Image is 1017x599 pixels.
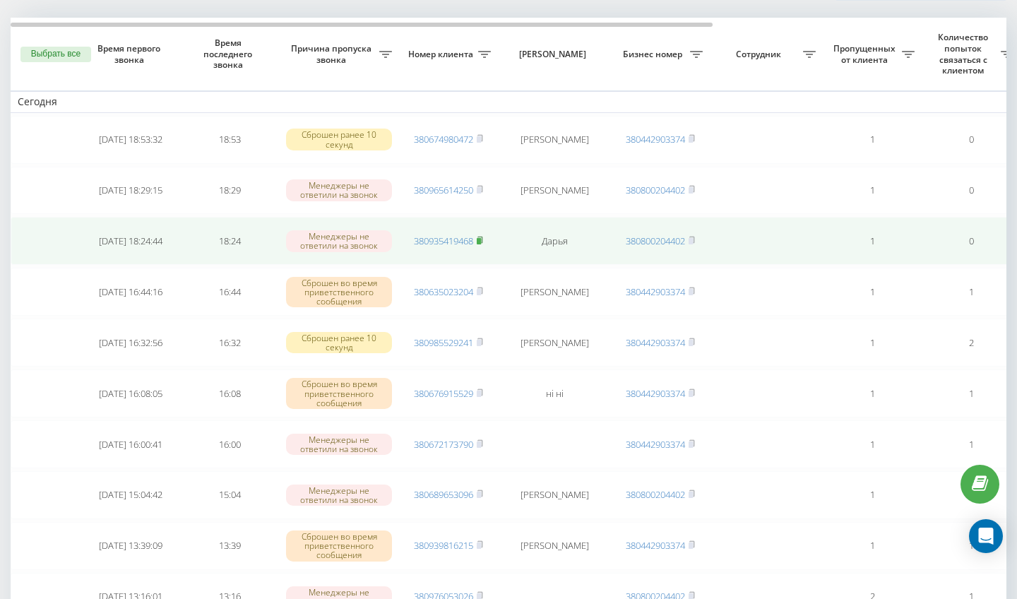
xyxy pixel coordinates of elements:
[498,319,611,367] td: [PERSON_NAME]
[286,129,392,150] div: Сброшен ранее 10 секунд
[498,217,611,265] td: Дарья
[286,277,392,308] div: Сброшен во время приветственного сообщения
[626,133,685,146] a: 380442903374
[498,369,611,417] td: ні ні
[823,217,922,265] td: 1
[180,116,279,164] td: 18:53
[414,438,473,451] a: 380672173790
[823,167,922,215] td: 1
[969,519,1003,553] div: Open Intercom Messenger
[81,116,180,164] td: [DATE] 18:53:32
[823,116,922,164] td: 1
[626,387,685,400] a: 380442903374
[93,43,169,65] span: Время первого звонка
[81,369,180,417] td: [DATE] 16:08:05
[414,336,473,349] a: 380985529241
[180,420,279,468] td: 16:00
[498,268,611,316] td: [PERSON_NAME]
[626,336,685,349] a: 380442903374
[81,167,180,215] td: [DATE] 18:29:15
[286,530,392,562] div: Сброшен во время приветственного сообщения
[823,268,922,316] td: 1
[180,319,279,367] td: 16:32
[20,47,91,62] button: Выбрать все
[286,179,392,201] div: Менеджеры не ответили на звонок
[180,217,279,265] td: 18:24
[191,37,268,71] span: Время последнего звонка
[626,488,685,501] a: 380800204402
[510,49,599,60] span: [PERSON_NAME]
[286,378,392,409] div: Сброшен во время приветственного сообщения
[180,369,279,417] td: 16:08
[414,184,473,196] a: 380965614250
[414,488,473,501] a: 380689653096
[414,387,473,400] a: 380676915529
[81,522,180,570] td: [DATE] 13:39:09
[180,167,279,215] td: 18:29
[414,285,473,298] a: 380635023204
[81,420,180,468] td: [DATE] 16:00:41
[823,522,922,570] td: 1
[286,434,392,455] div: Менеджеры не ответили на звонок
[414,235,473,247] a: 380935419468
[717,49,803,60] span: Сотрудник
[626,235,685,247] a: 380800204402
[823,319,922,367] td: 1
[626,539,685,552] a: 380442903374
[498,471,611,519] td: [PERSON_NAME]
[180,522,279,570] td: 13:39
[81,268,180,316] td: [DATE] 16:44:16
[823,369,922,417] td: 1
[81,217,180,265] td: [DATE] 18:24:44
[830,43,902,65] span: Пропущенных от клиента
[618,49,690,60] span: Бизнес номер
[626,184,685,196] a: 380800204402
[286,332,392,353] div: Сброшен ранее 10 секунд
[414,133,473,146] a: 380674980472
[498,522,611,570] td: [PERSON_NAME]
[414,539,473,552] a: 380939816215
[823,420,922,468] td: 1
[286,230,392,251] div: Менеджеры не ответили на звонок
[180,268,279,316] td: 16:44
[823,471,922,519] td: 1
[81,471,180,519] td: [DATE] 15:04:42
[406,49,478,60] span: Номер клиента
[286,43,379,65] span: Причина пропуска звонка
[929,32,1001,76] span: Количество попыток связаться с клиентом
[626,438,685,451] a: 380442903374
[498,116,611,164] td: [PERSON_NAME]
[81,319,180,367] td: [DATE] 16:32:56
[180,471,279,519] td: 15:04
[626,285,685,298] a: 380442903374
[286,485,392,506] div: Менеджеры не ответили на звонок
[498,167,611,215] td: [PERSON_NAME]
